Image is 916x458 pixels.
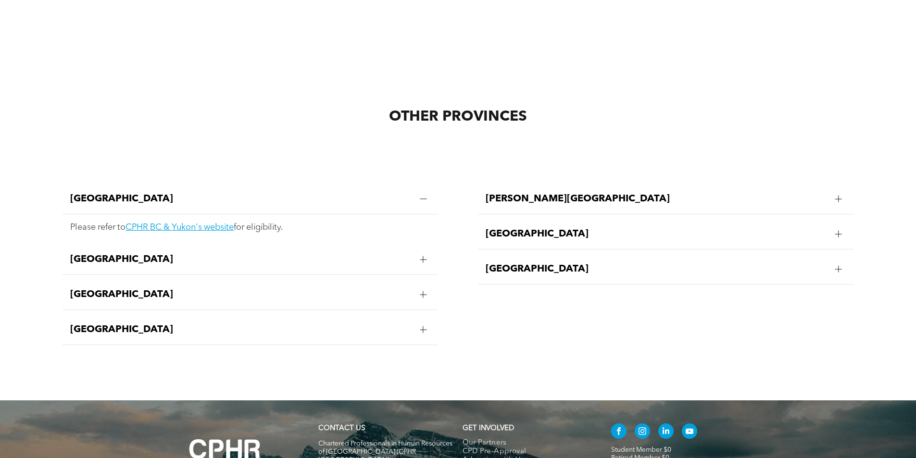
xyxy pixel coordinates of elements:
a: youtube [682,423,697,441]
a: Student Member $0 [611,446,671,453]
span: [GEOGRAPHIC_DATA] [486,263,828,275]
a: CPD Pre-Approval [463,447,591,456]
span: [GEOGRAPHIC_DATA] [70,254,412,265]
a: Our Partners [463,439,591,447]
span: OTHER PROVINCES [389,110,527,124]
a: linkedin [658,423,674,441]
span: [GEOGRAPHIC_DATA] [70,193,412,205]
a: facebook [611,423,627,441]
a: CONTACT US [318,425,365,432]
span: [GEOGRAPHIC_DATA] [70,324,412,335]
span: [GEOGRAPHIC_DATA] [486,228,828,240]
span: GET INVOLVED [463,425,514,432]
a: CPHR BC & Yukon's website [125,223,234,232]
span: [GEOGRAPHIC_DATA] [70,289,412,300]
p: Please refer to for eligibility. [70,222,430,233]
span: [PERSON_NAME][GEOGRAPHIC_DATA] [486,193,828,205]
a: instagram [635,423,650,441]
